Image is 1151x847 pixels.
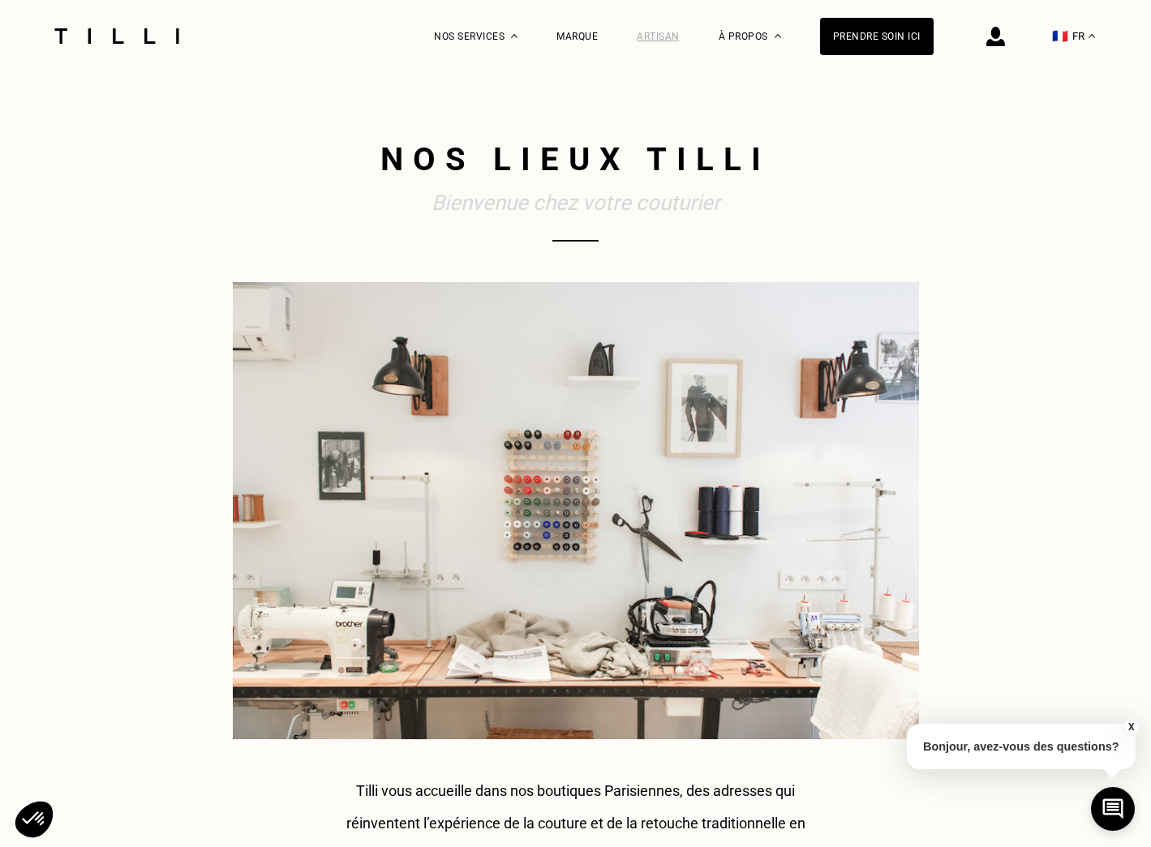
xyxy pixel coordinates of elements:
[233,190,919,216] h2: Bienvenue chez votre couturier
[775,34,781,38] img: Menu déroulant à propos
[1089,34,1095,38] img: menu déroulant
[233,282,919,739] img: retoucherie Paris 9
[49,28,185,44] img: Logo du service de couturière Tilli
[556,31,598,42] a: Marque
[511,34,518,38] img: Menu déroulant
[1052,28,1068,44] span: 🇫🇷
[233,137,919,182] h1: Nos lieux Tilli
[907,724,1136,769] p: Bonjour, avez-vous des questions?
[1123,718,1139,736] button: X
[637,31,680,42] a: Artisan
[986,27,1005,46] img: icône connexion
[820,18,934,55] a: Prendre soin ici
